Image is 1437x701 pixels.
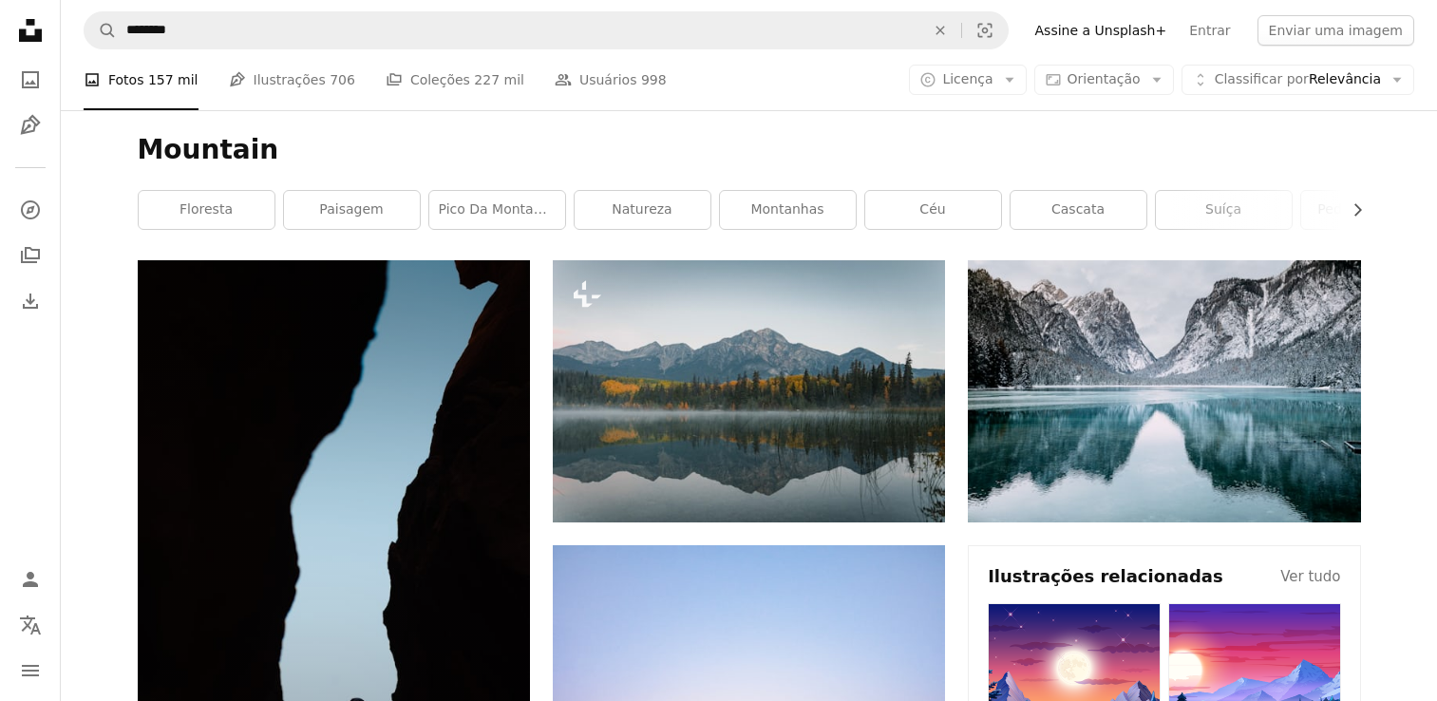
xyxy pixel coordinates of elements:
img: um lago cercado por árvores com montanhas ao fundo [553,260,945,522]
a: Entrar / Cadastrar-se [11,560,49,598]
a: Usuários 998 [555,49,667,110]
a: Fotos [11,61,49,99]
button: Limpar [919,12,961,48]
button: Idioma [11,606,49,644]
button: Classificar porRelevância [1182,65,1414,95]
button: Orientação [1034,65,1174,95]
span: 998 [641,69,667,90]
a: Ilustrações [11,106,49,144]
a: Assine a Unsplash+ [1024,15,1179,46]
button: Licença [909,65,1026,95]
form: Pesquise conteúdo visual em todo o site [84,11,1009,49]
a: Ver tudo [1280,565,1340,588]
span: Licença [942,71,993,86]
a: floresta [139,191,274,229]
h1: Mountain [138,133,1361,167]
a: Entrar [1178,15,1241,46]
a: pico da montanha [429,191,565,229]
button: Enviar uma imagem [1257,15,1414,46]
a: Coleções 227 mil [386,49,524,110]
a: Suíça [1156,191,1292,229]
a: Explorar [11,191,49,229]
a: um lago cercado por árvores com montanhas ao fundo [553,383,945,400]
button: Pesquisa visual [962,12,1008,48]
button: rolar lista para a direita [1340,191,1361,229]
a: Ilustrações 706 [229,49,355,110]
button: Pesquise na Unsplash [85,12,117,48]
a: Histórico de downloads [11,282,49,320]
a: um homem subindo o lado de uma montanha [138,546,530,563]
a: paisagem [284,191,420,229]
button: Menu [11,652,49,690]
a: corpo de água e montanhas cobertas de neve durante o dia [968,383,1360,400]
span: Classificar por [1215,71,1309,86]
span: 706 [330,69,355,90]
a: Coleções [11,237,49,275]
span: 227 mil [474,69,524,90]
h4: Ilustrações relacionadas [988,565,1223,588]
span: Orientação [1068,71,1141,86]
a: pedestrianismo [1301,191,1437,229]
img: corpo de água e montanhas cobertas de neve durante o dia [968,260,1360,522]
a: Montanhas [720,191,856,229]
a: cascata [1011,191,1146,229]
a: natureza [575,191,710,229]
span: Relevância [1215,70,1381,89]
a: céu [865,191,1001,229]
